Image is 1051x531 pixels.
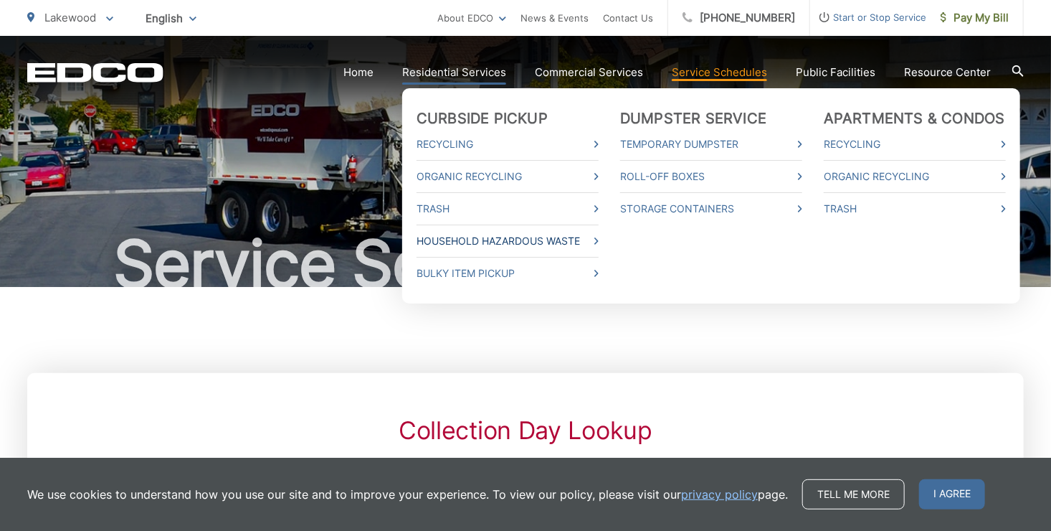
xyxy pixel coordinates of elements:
a: Commercial Services [535,64,643,81]
a: News & Events [520,9,589,27]
span: Lakewood [44,11,96,24]
a: Roll-Off Boxes [620,168,802,185]
span: Pay My Bill [941,9,1009,27]
a: Curbside Pickup [417,110,548,127]
a: Recycling [824,136,1006,153]
a: Temporary Dumpster [620,136,802,153]
a: Trash [824,200,1006,217]
a: Tell me more [802,479,905,509]
a: Residential Services [402,64,506,81]
a: Bulky Item Pickup [417,265,599,282]
p: We use cookies to understand how you use our site and to improve your experience. To view our pol... [27,486,788,503]
a: Home [343,64,374,81]
a: Organic Recycling [417,168,599,185]
a: Public Facilities [796,64,875,81]
a: privacy policy [681,486,758,503]
a: Dumpster Service [620,110,766,127]
a: Apartments & Condos [824,110,1005,127]
a: Household Hazardous Waste [417,232,599,250]
a: About EDCO [437,9,506,27]
a: Resource Center [904,64,991,81]
a: Trash [417,200,599,217]
h1: Service Schedules [27,228,1024,300]
h2: Collection Day Lookup [237,416,814,445]
a: Service Schedules [672,64,767,81]
span: I agree [919,479,985,509]
a: Recycling [417,136,599,153]
a: Organic Recycling [824,168,1006,185]
a: Contact Us [603,9,653,27]
a: EDCD logo. Return to the homepage. [27,62,163,83]
span: English [135,6,207,31]
a: Storage Containers [620,200,802,217]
